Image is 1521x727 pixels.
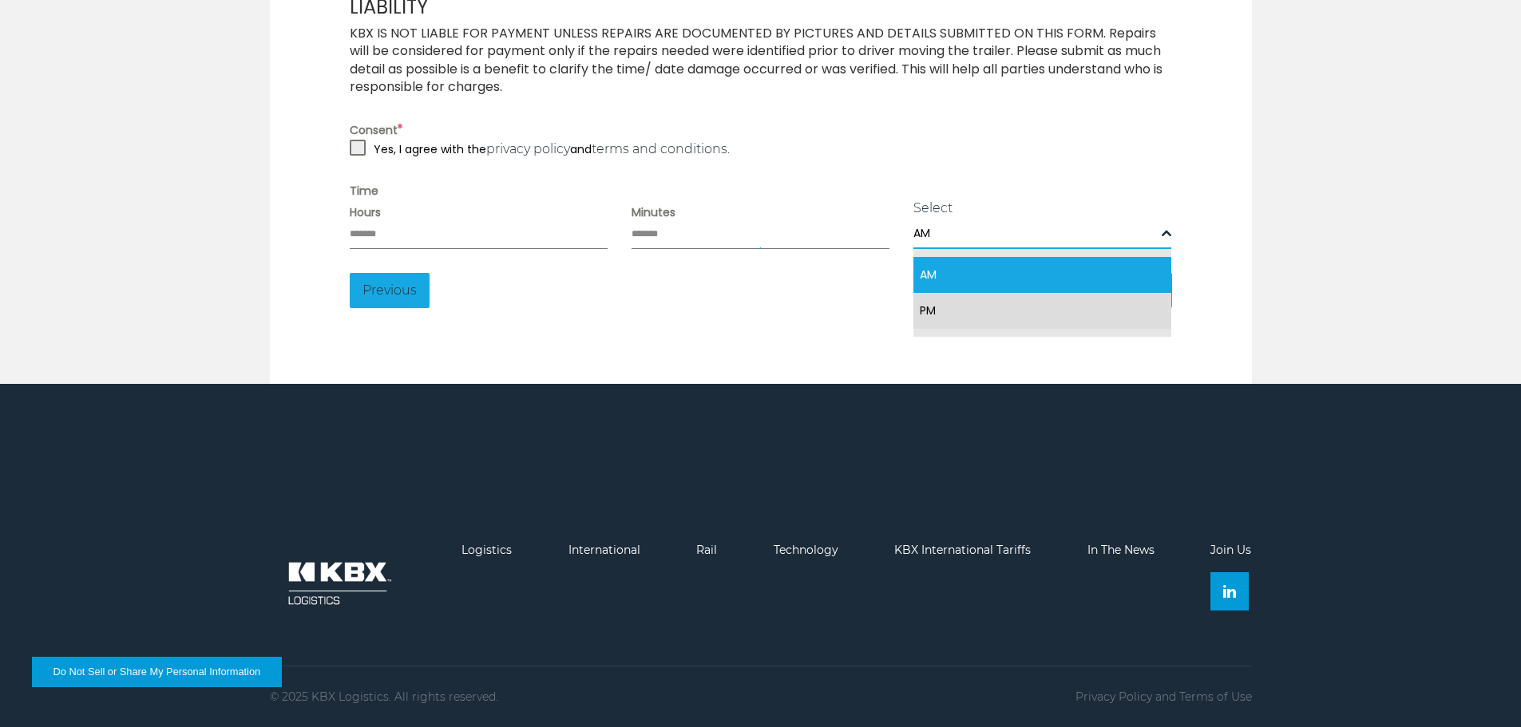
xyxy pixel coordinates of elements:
[1179,689,1252,704] a: Terms of Use
[350,273,430,308] button: hiddenPrevious
[1441,650,1521,727] iframe: Chat Widget
[1087,543,1155,557] a: In The News
[1075,689,1152,704] a: Privacy Policy
[486,141,570,156] a: privacy policy
[913,257,1171,293] li: AM
[270,690,498,703] p: © 2025 KBX Logistics. All rights reserved.
[913,200,953,215] a: Select
[32,657,282,687] button: Do Not Sell or Share My Personal Information
[350,183,1172,199] label: Time
[913,293,1171,329] li: PM
[1155,689,1176,704] span: and
[568,543,640,557] a: International
[358,281,422,300] span: Previous
[774,543,838,557] a: Technology
[1210,543,1251,557] a: Join Us
[270,543,406,623] img: kbx logo
[350,25,1172,97] h3: KBX IS NOT LIABLE FOR PAYMENT UNLESS REPAIRS ARE DOCUMENTED BY PICTURES AND DETAILS SUBMITTED ON ...
[894,543,1031,557] a: KBX International Tariffs
[350,121,1172,140] label: Consent
[374,140,730,159] p: Yes, I agree with the and
[913,218,1171,249] span: AM
[913,218,1162,248] span: AM
[696,543,717,557] a: Rail
[592,141,730,156] a: terms and conditions.
[461,543,512,557] a: Logistics
[1223,585,1236,598] img: Linkedin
